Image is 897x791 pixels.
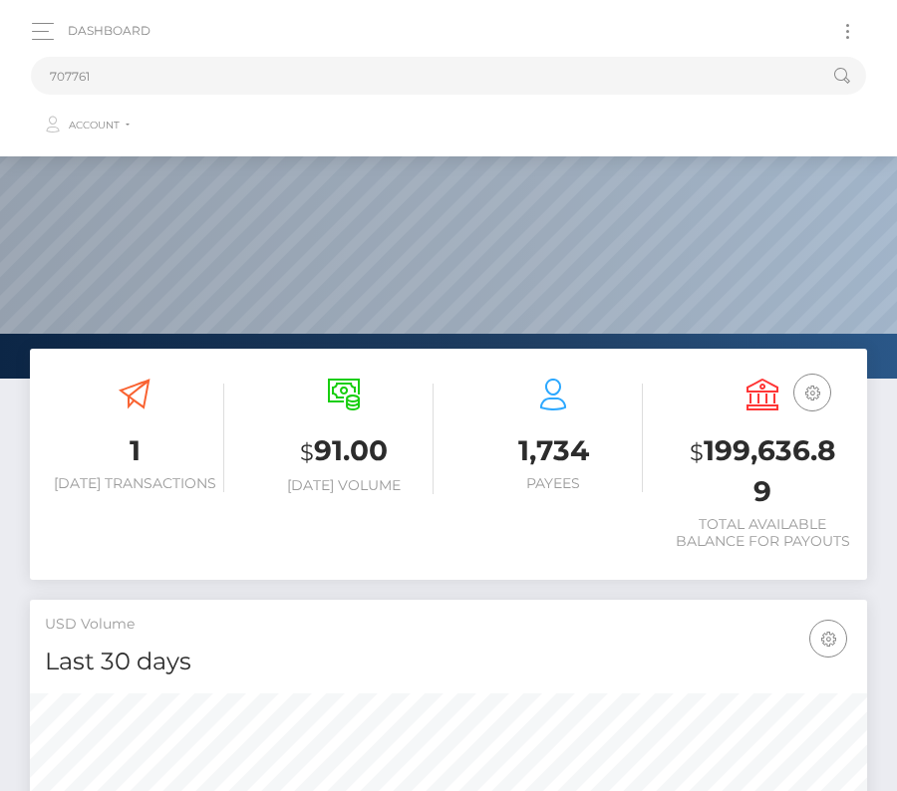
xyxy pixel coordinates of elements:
button: Toggle navigation [829,18,866,45]
h5: USD Volume [45,615,852,635]
h6: Total Available Balance for Payouts [673,516,852,550]
h3: 1 [45,431,224,470]
h6: [DATE] Volume [254,477,434,494]
a: Dashboard [68,10,150,52]
small: $ [690,438,704,466]
h6: [DATE] Transactions [45,475,224,492]
h4: Last 30 days [45,645,852,679]
h3: 199,636.89 [673,431,852,511]
small: $ [300,438,314,466]
h3: 91.00 [254,431,434,472]
span: Account [69,117,120,134]
h6: Payees [463,475,643,492]
h3: 1,734 [463,431,643,470]
input: Search... [31,57,814,95]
